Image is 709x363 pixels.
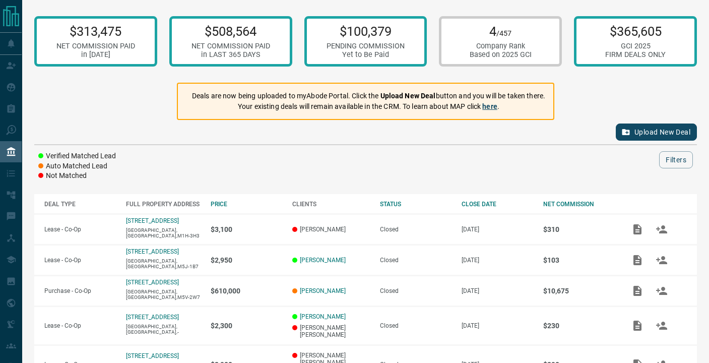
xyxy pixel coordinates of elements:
div: in [DATE] [56,50,135,59]
span: Add / View Documents [625,256,650,263]
div: PRICE [211,201,282,208]
strong: Upload New Deal [380,92,436,100]
p: [GEOGRAPHIC_DATA],[GEOGRAPHIC_DATA],- [126,324,201,335]
span: /457 [496,29,511,38]
p: [DATE] [462,226,533,233]
p: [GEOGRAPHIC_DATA],[GEOGRAPHIC_DATA],M5V-2W7 [126,289,201,300]
p: $313,475 [56,24,135,39]
p: $310 [543,225,615,233]
p: Purchase - Co-Op [44,287,116,294]
a: [STREET_ADDRESS] [126,248,179,255]
p: $2,300 [211,322,282,330]
p: Your existing deals will remain available in the CRM. To learn about MAP click . [192,101,545,112]
div: Closed [380,226,452,233]
div: FULL PROPERTY ADDRESS [126,201,201,208]
p: [GEOGRAPHIC_DATA],[GEOGRAPHIC_DATA],M5J-1B7 [126,258,201,269]
a: [PERSON_NAME] [300,287,346,294]
div: Company Rank [470,42,532,50]
span: Add / View Documents [625,287,650,294]
div: Closed [380,257,452,264]
p: Lease - Co-Op [44,226,116,233]
div: CLIENTS [292,201,369,208]
span: Add / View Documents [625,225,650,232]
div: NET COMMISSION PAID [191,42,270,50]
p: $10,675 [543,287,615,295]
p: $100,379 [327,24,405,39]
p: Lease - Co-Op [44,257,116,264]
p: $230 [543,322,615,330]
span: Match Clients [650,225,674,232]
div: FIRM DEALS ONLY [605,50,666,59]
a: [PERSON_NAME] [300,257,346,264]
p: [DATE] [462,257,533,264]
a: [STREET_ADDRESS] [126,314,179,321]
span: Match Clients [650,256,674,263]
span: Match Clients [650,287,674,294]
p: Lease - Co-Op [44,322,116,329]
p: $610,000 [211,287,282,295]
div: CLOSE DATE [462,201,533,208]
a: [STREET_ADDRESS] [126,217,179,224]
p: $365,605 [605,24,666,39]
a: here [482,102,497,110]
p: 4 [470,24,532,39]
div: PENDING COMMISSION [327,42,405,50]
div: GCI 2025 [605,42,666,50]
p: [PERSON_NAME] [292,226,369,233]
p: [PERSON_NAME] [PERSON_NAME] [292,324,369,338]
span: Match Clients [650,322,674,329]
p: $508,564 [191,24,270,39]
p: [GEOGRAPHIC_DATA],[GEOGRAPHIC_DATA],M1H-3H3 [126,227,201,238]
li: Auto Matched Lead [38,161,116,171]
a: [STREET_ADDRESS] [126,279,179,286]
p: $2,950 [211,256,282,264]
div: Yet to Be Paid [327,50,405,59]
li: Verified Matched Lead [38,151,116,161]
a: [STREET_ADDRESS] [126,352,179,359]
button: Upload New Deal [616,124,697,141]
p: $103 [543,256,615,264]
div: Based on 2025 GCI [470,50,532,59]
div: Closed [380,287,452,294]
p: Deals are now being uploaded to myAbode Portal. Click the button and you will be taken there. [192,91,545,101]
div: Closed [380,322,452,329]
div: in LAST 365 DAYS [191,50,270,59]
div: NET COMMISSION PAID [56,42,135,50]
div: DEAL TYPE [44,201,116,208]
button: Filters [659,151,693,168]
p: $3,100 [211,225,282,233]
a: [PERSON_NAME] [300,313,346,320]
div: STATUS [380,201,452,208]
span: Add / View Documents [625,322,650,329]
li: Not Matched [38,171,116,181]
p: [DATE] [462,287,533,294]
p: [DATE] [462,322,533,329]
div: NET COMMISSION [543,201,615,208]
